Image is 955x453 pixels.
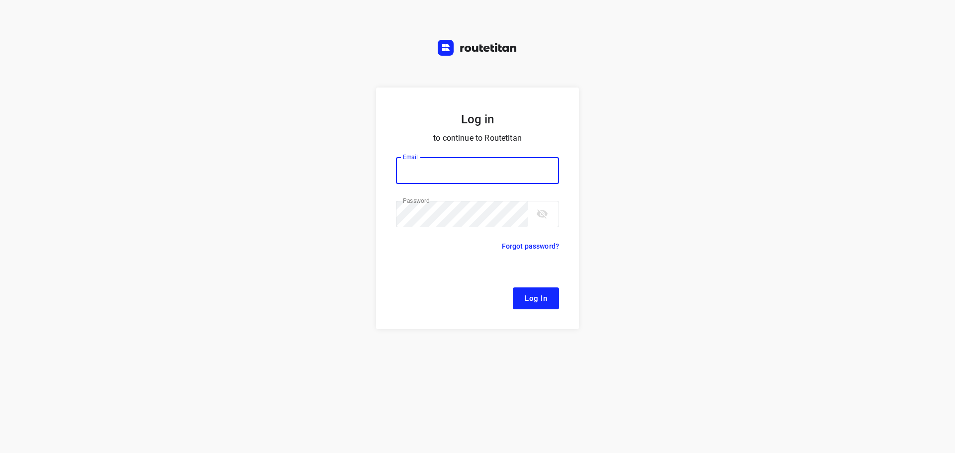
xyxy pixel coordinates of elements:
p: to continue to Routetitan [396,131,559,145]
img: Routetitan [438,40,517,56]
button: Log In [513,287,559,309]
button: toggle password visibility [532,204,552,224]
span: Log In [525,292,547,305]
p: Forgot password? [502,240,559,252]
h5: Log in [396,111,559,127]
